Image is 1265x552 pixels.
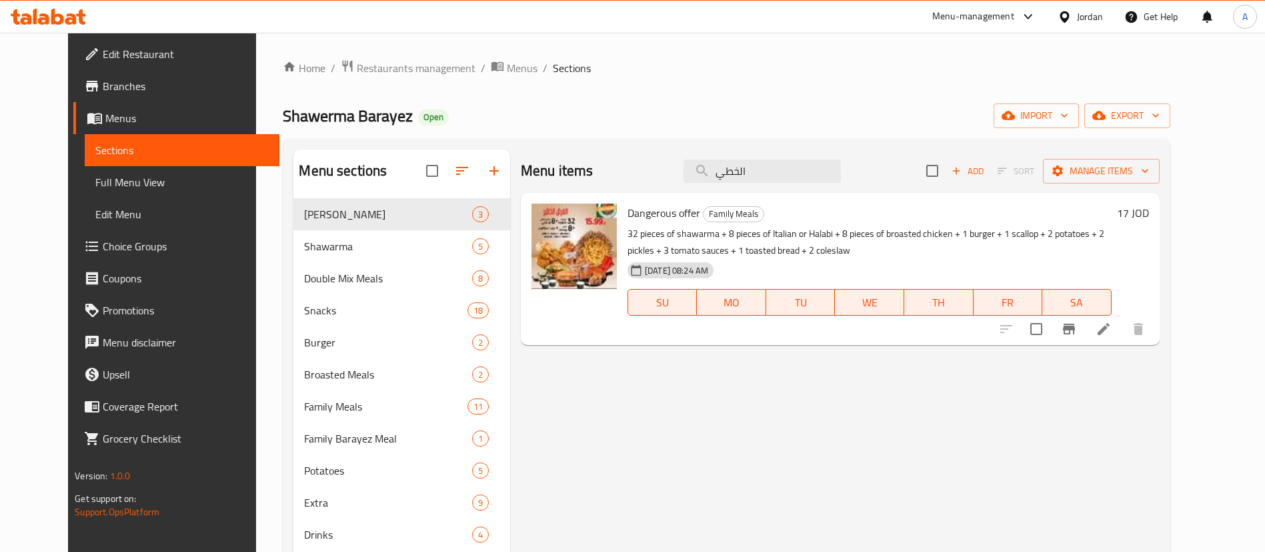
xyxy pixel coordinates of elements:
div: Menu-management [932,9,1014,25]
span: Sections [553,60,591,76]
a: Edit Restaurant [73,38,279,70]
span: Menus [105,110,269,126]
a: Coupons [73,262,279,294]
div: items [472,334,489,350]
div: items [472,270,489,286]
span: Sort sections [446,155,478,187]
a: Restaurants management [341,59,475,77]
span: 3 [473,208,488,221]
span: Menu disclaimer [103,334,269,350]
div: items [472,366,489,382]
a: Choice Groups [73,230,279,262]
button: delete [1122,313,1154,345]
button: FR [974,289,1043,316]
div: Open [418,109,449,125]
img: Dangerous offer [531,204,617,289]
span: 2 [473,336,488,349]
div: Double Mix Meals [304,270,471,286]
span: Manage items [1054,163,1149,180]
div: Family Meals11 [293,390,510,423]
span: Choice Groups [103,238,269,254]
button: SA [1042,289,1112,316]
li: / [543,60,547,76]
span: WE [840,293,899,312]
div: items [472,463,489,479]
span: Burger [304,334,471,350]
span: Family Meals [304,398,467,415]
span: Get support on: [75,490,136,507]
a: Menus [73,102,279,134]
div: [PERSON_NAME]3 [293,198,510,230]
div: items [472,206,489,222]
a: Grocery Checklist [73,423,279,455]
span: Upsell [103,366,269,382]
span: 9 [473,497,488,509]
span: Dangerous offer [627,203,700,223]
span: 1 [473,433,488,445]
div: Family Barayez Meal1 [293,423,510,455]
span: import [1004,107,1068,124]
span: Open [418,111,449,123]
span: 2 [473,368,488,381]
button: Branch-specific-item [1053,313,1085,345]
input: search [684,160,841,183]
span: TH [910,293,968,312]
span: Promotions [103,302,269,318]
a: Full Menu View [85,166,279,198]
span: export [1095,107,1160,124]
span: Add [950,164,986,179]
span: Drinks [304,527,471,543]
span: Select section [918,157,946,185]
span: Snacks [304,302,467,318]
span: MO [702,293,761,312]
a: Support.OpsPlatform [75,503,159,521]
div: Double Mix Meals8 [293,262,510,294]
div: items [467,398,489,415]
span: Potatoes [304,463,471,479]
span: [PERSON_NAME] [304,206,471,222]
span: Grocery Checklist [103,431,269,447]
div: items [472,495,489,511]
button: MO [697,289,766,316]
span: 4 [473,529,488,541]
div: Shawarma5 [293,230,510,262]
span: Shawarma [304,238,471,254]
span: Select section first [989,161,1043,182]
span: Full Menu View [95,174,269,190]
a: Home [283,60,325,76]
div: items [472,527,489,543]
button: TU [766,289,836,316]
span: 1.0.0 [110,467,131,485]
div: Burger2 [293,326,510,358]
span: 11 [468,400,488,413]
span: Broasted Meals [304,366,471,382]
span: Restaurants management [357,60,475,76]
div: Barayez Shawerma [304,206,471,222]
span: Version: [75,467,107,485]
a: Edit menu item [1096,321,1112,337]
button: Manage items [1043,159,1160,184]
span: A [1242,9,1248,24]
nav: breadcrumb [283,59,1170,77]
span: [DATE] 08:24 AM [640,264,714,277]
a: Sections [85,134,279,166]
button: Add [946,161,989,182]
span: Coupons [103,270,269,286]
button: Add section [478,155,510,187]
h2: Menu sections [299,161,387,181]
div: Jordan [1077,9,1103,24]
span: Extra [304,495,471,511]
span: Sections [95,142,269,158]
div: Broasted Meals2 [293,358,510,390]
a: Branches [73,70,279,102]
span: 5 [473,240,488,253]
span: Branches [103,78,269,94]
a: Menus [491,59,537,77]
a: Menu disclaimer [73,326,279,358]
